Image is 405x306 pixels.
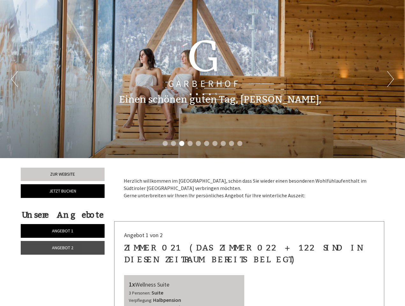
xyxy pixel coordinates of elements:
[119,94,321,105] h1: Einen schönen guten Tag, [PERSON_NAME],
[52,228,73,234] span: Angebot 1
[52,245,73,251] span: Angebot 2
[21,209,105,221] div: Unsere Angebote
[129,280,135,288] b: 1x
[387,71,394,87] button: Next
[129,298,152,303] small: Verpflegung:
[129,290,151,296] small: 3 Personen:
[124,231,163,239] span: Angebot 1 von 2
[124,177,375,199] p: Herzlich willkommen im [GEOGRAPHIC_DATA], schön dass Sie wieder einen besonderen Wohlfühlaufentha...
[21,168,105,181] a: Zur Website
[151,289,163,296] b: Suite
[129,280,240,289] div: Wellness Suite
[21,184,105,198] a: Jetzt buchen
[124,242,375,266] div: Zimmer 021 (das Zimmer 022 + 122 sind in diesen Zeitraum bereits belegt)
[153,297,181,303] b: Halbpension
[11,71,18,87] button: Previous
